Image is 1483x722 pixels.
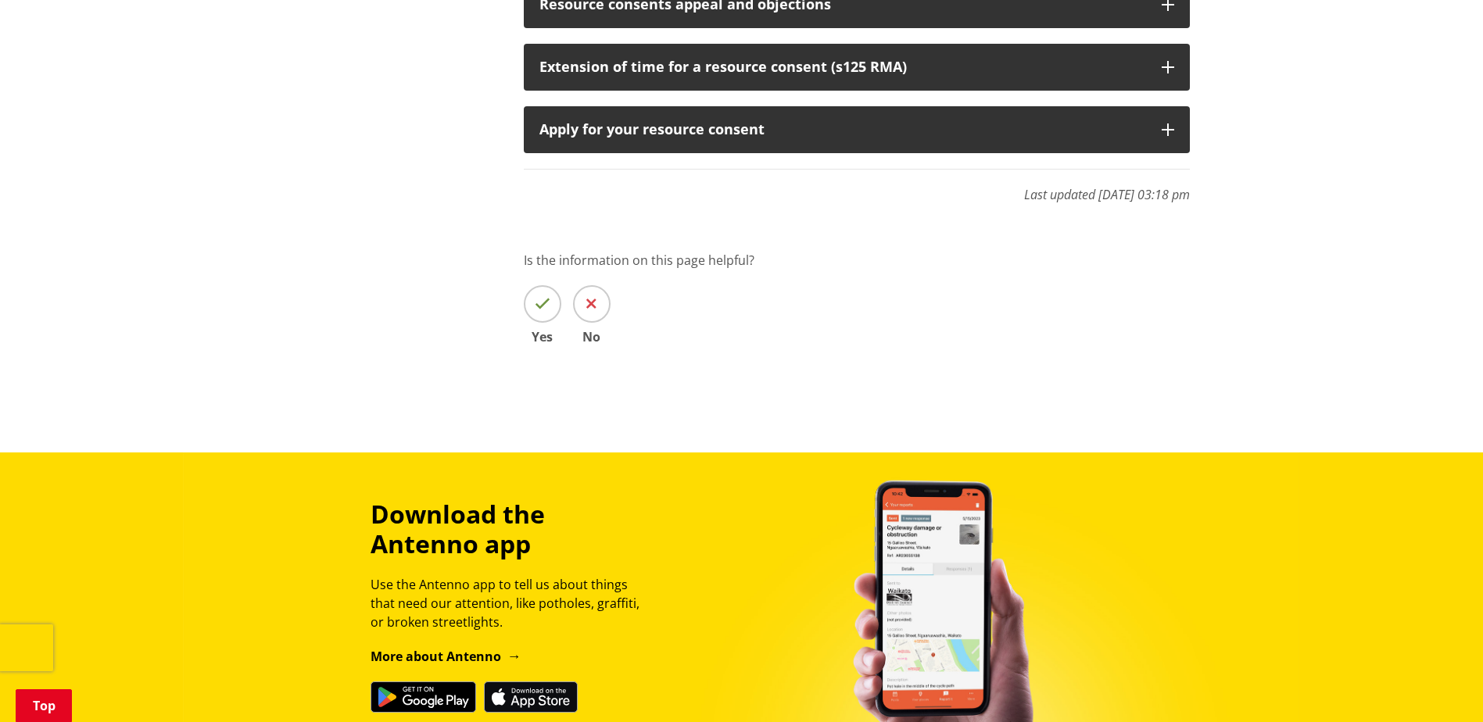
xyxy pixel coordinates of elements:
[524,331,561,343] span: Yes
[524,44,1190,91] button: Extension of time for a resource consent (s125 RMA)
[371,681,476,713] img: Get it on Google Play
[524,106,1190,153] button: Apply for your resource consent
[1411,656,1467,713] iframe: Messenger Launcher
[539,59,1146,75] div: Extension of time for a resource consent (s125 RMA)
[16,689,72,722] a: Top
[371,648,521,665] a: More about Antenno
[573,331,611,343] span: No
[371,575,654,631] p: Use the Antenno app to tell us about things that need our attention, like potholes, graffiti, or ...
[539,122,1146,138] div: Apply for your resource consent
[371,499,654,559] h3: Download the Antenno app
[524,169,1190,204] p: Last updated [DATE] 03:18 pm
[484,681,578,713] img: Download on the App Store
[524,251,1190,270] p: Is the information on this page helpful?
